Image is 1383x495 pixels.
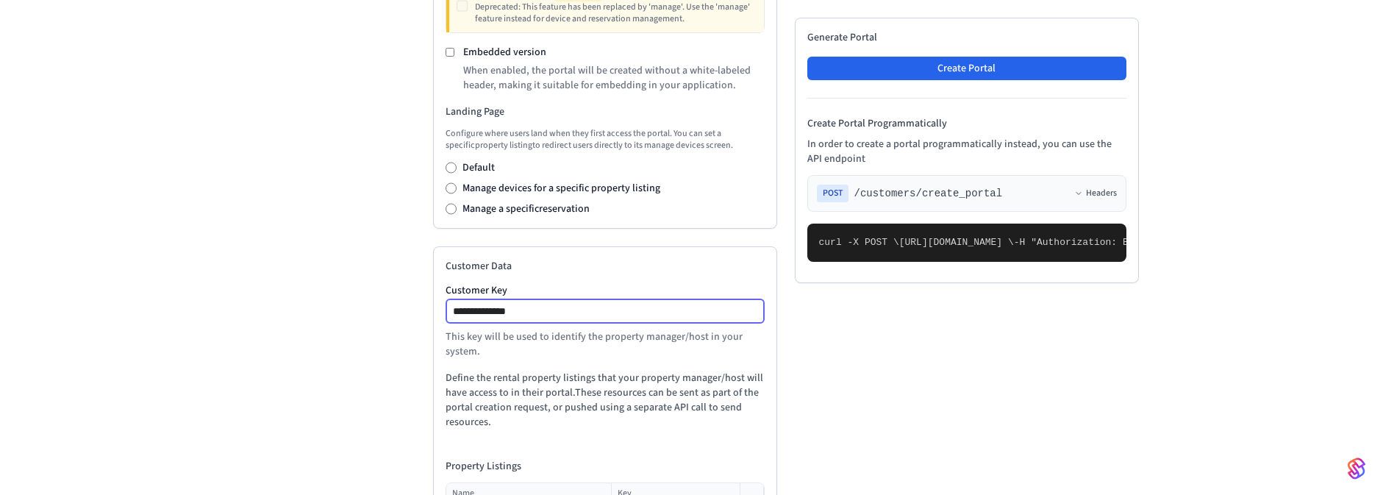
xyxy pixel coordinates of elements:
label: Default [462,160,495,175]
span: curl -X POST \ [819,237,899,248]
label: Manage a specific reservation [462,202,590,216]
h2: Customer Data [446,259,765,274]
h2: Generate Portal [807,30,1126,45]
h4: Create Portal Programmatically [807,116,1126,131]
h4: Property Listings [446,459,765,474]
label: Manage devices for a specific property listing [462,181,660,196]
p: This key will be used to identify the property manager/host in your system. [446,330,765,359]
button: Create Portal [807,57,1126,80]
span: [URL][DOMAIN_NAME] \ [899,237,1014,248]
p: In order to create a portal programmatically instead, you can use the API endpoint [807,137,1126,166]
span: /customers/create_portal [854,186,1003,201]
p: Configure where users land when they first access the portal. You can set a specific property lis... [446,128,765,152]
span: -H "Authorization: Bearer seam_api_key_123456" \ [1014,237,1289,248]
label: Embedded version [463,45,546,60]
img: SeamLogoGradient.69752ec5.svg [1348,457,1365,480]
p: When enabled, the portal will be created without a white-labeled header, making it suitable for e... [463,63,764,93]
button: Headers [1074,188,1117,199]
p: Define the rental property listings that your property manager/host will have access to in their ... [446,371,765,430]
span: POST [817,185,848,202]
h3: Landing Page [446,104,765,119]
div: Deprecated: This feature has been replaced by 'manage'. Use the 'manage' feature instead for devi... [475,1,756,25]
label: Customer Key [446,285,765,296]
